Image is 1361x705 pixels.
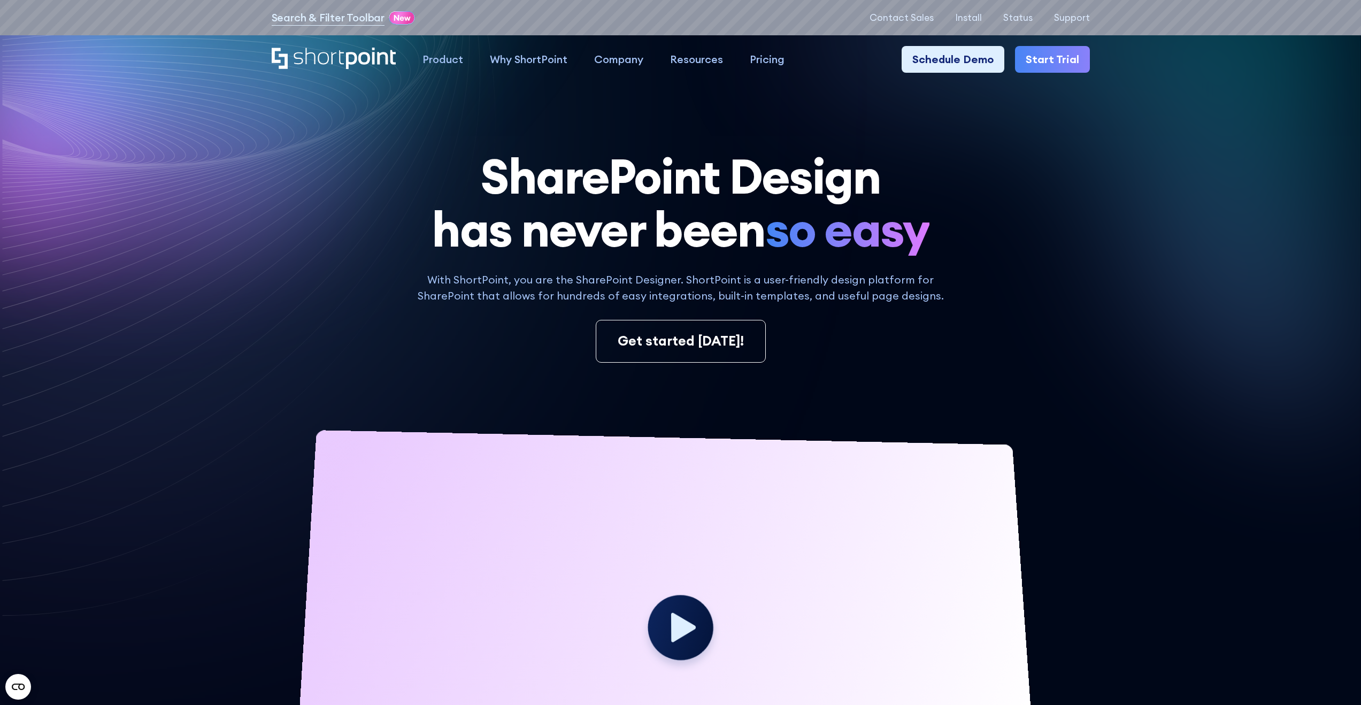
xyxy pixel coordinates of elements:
[5,674,31,700] button: Open CMP widget
[618,331,744,351] div: Get started [DATE]!
[272,10,385,26] a: Search & Filter Toolbar
[670,51,723,67] div: Resources
[902,46,1004,73] a: Schedule Demo
[1168,581,1361,705] iframe: Chat Widget
[422,51,463,67] div: Product
[594,51,643,67] div: Company
[750,51,785,67] div: Pricing
[490,51,567,67] div: Why ShortPoint
[955,12,982,23] a: Install
[410,272,951,304] p: With ShortPoint, you are the SharePoint Designer. ShortPoint is a user-friendly design platform f...
[870,12,934,23] a: Contact Sales
[736,46,798,73] a: Pricing
[1054,12,1090,23] a: Support
[476,46,581,73] a: Why ShortPoint
[409,46,476,73] a: Product
[657,46,736,73] a: Resources
[1003,12,1033,23] a: Status
[272,150,1090,256] h1: SharePoint Design has never been
[272,48,396,71] a: Home
[1015,46,1090,73] a: Start Trial
[765,203,929,256] span: so easy
[581,46,657,73] a: Company
[596,320,766,363] a: Get started [DATE]!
